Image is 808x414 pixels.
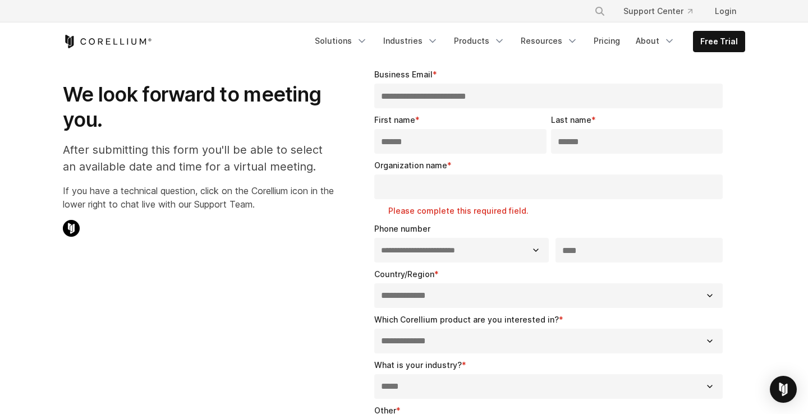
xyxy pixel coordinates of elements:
a: Resources [514,31,585,51]
span: Last name [551,115,591,125]
span: Phone number [374,224,430,233]
span: First name [374,115,415,125]
span: Country/Region [374,269,434,279]
a: Login [706,1,745,21]
p: If you have a technical question, click on the Corellium icon in the lower right to chat live wit... [63,184,334,211]
img: Corellium Chat Icon [63,220,80,237]
a: Corellium Home [63,35,152,48]
a: Industries [377,31,445,51]
label: Please complete this required field. [388,205,727,217]
div: Navigation Menu [581,1,745,21]
h1: We look forward to meeting you. [63,82,334,132]
a: Solutions [308,31,374,51]
span: What is your industry? [374,360,462,370]
button: Search [590,1,610,21]
p: After submitting this form you'll be able to select an available date and time for a virtual meet... [63,141,334,175]
div: Open Intercom Messenger [770,376,797,403]
span: Which Corellium product are you interested in? [374,315,559,324]
a: Support Center [614,1,701,21]
span: Organization name [374,160,447,170]
a: Products [447,31,512,51]
span: Business Email [374,70,433,79]
a: About [629,31,682,51]
div: Navigation Menu [308,31,745,52]
a: Pricing [587,31,627,51]
a: Free Trial [694,31,745,52]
